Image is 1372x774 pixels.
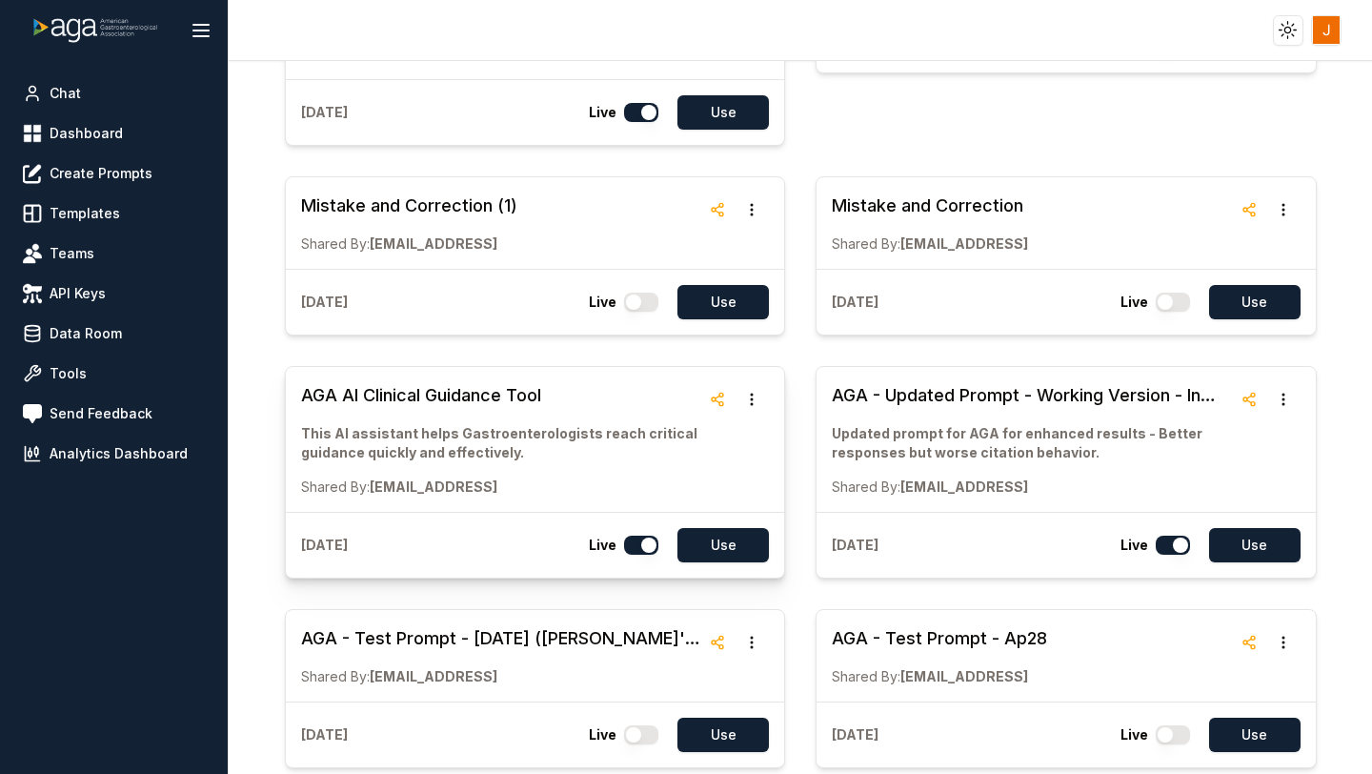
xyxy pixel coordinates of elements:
button: Use [1209,285,1301,319]
p: [EMAIL_ADDRESS] [301,667,701,686]
span: Create Prompts [50,164,152,183]
p: Live [589,536,616,555]
p: [DATE] [832,293,878,312]
a: Teams [15,236,212,271]
a: Mistake and CorrectionShared By:[EMAIL_ADDRESS] [832,193,1028,254]
span: Shared By: [301,235,370,252]
p: [DATE] [832,536,878,555]
a: AGA - Test Prompt - [DATE] ([PERSON_NAME]'s Edits) - better at citation, a bit robot and rigid.Sh... [301,625,701,686]
a: Use [666,528,769,562]
span: Data Room [50,324,122,343]
a: Analytics Dashboard [15,437,212,471]
span: Shared By: [301,668,370,684]
p: [EMAIL_ADDRESS] [832,478,1232,497]
p: Updated prompt for AGA for enhanced results - Better responses but worse citation behavior. [832,424,1232,462]
p: Live [1120,536,1148,555]
p: [EMAIL_ADDRESS] [301,234,517,254]
a: Send Feedback [15,397,212,431]
button: Use [677,285,769,319]
a: Use [666,285,769,319]
a: Dashboard [15,116,212,151]
p: [EMAIL_ADDRESS] [832,667,1047,686]
p: Live [1120,293,1148,312]
a: Use [1198,528,1301,562]
p: Live [589,725,616,744]
span: Dashboard [50,124,123,143]
span: Chat [50,84,81,103]
a: AGA AI Clinical Guidance ToolThis AI assistant helps Gastroenterologists reach critical guidance ... [301,382,701,497]
h3: AGA - Updated Prompt - Working Version - In Progress [832,382,1232,409]
p: [DATE] [301,293,348,312]
p: Live [589,103,616,122]
button: Use [1209,528,1301,562]
a: Templates [15,196,212,231]
button: Use [677,718,769,752]
span: Analytics Dashboard [50,444,188,463]
p: [DATE] [301,103,348,122]
span: API Keys [50,284,106,303]
button: Use [677,528,769,562]
a: Tools [15,356,212,391]
span: Shared By: [832,235,900,252]
a: AGA - Updated Prompt - Working Version - In ProgressUpdated prompt for AGA for enhanced results -... [832,382,1232,497]
a: Data Room [15,316,212,351]
h3: Mistake and Correction [832,193,1028,219]
h3: AGA - Test Prompt - [DATE] ([PERSON_NAME]'s Edits) - better at citation, a bit robot and rigid. [301,625,701,652]
p: This AI assistant helps Gastroenterologists reach critical guidance quickly and effectively. [301,424,701,462]
p: Live [1120,725,1148,744]
h3: AGA AI Clinical Guidance Tool [301,382,701,409]
img: feedback [23,404,42,423]
img: ACg8ocLn0HdG8OQKtxxsAaZE6qWdtt8gvzqePZPR29Bq4TgEr-DTug=s96-c [1313,16,1341,44]
button: Use [677,95,769,130]
span: Shared By: [832,668,900,684]
span: Teams [50,244,94,263]
button: Use [1209,718,1301,752]
a: Use [1198,285,1301,319]
span: Shared By: [301,479,370,495]
span: Shared By: [832,479,900,495]
h3: AGA - Test Prompt - Ap28 [832,625,1047,652]
h3: Mistake and Correction (1) [301,193,517,219]
p: [EMAIL_ADDRESS] [301,478,701,497]
span: Tools [50,364,87,383]
a: Mistake and Correction (1)Shared By:[EMAIL_ADDRESS] [301,193,517,254]
p: [DATE] [301,536,348,555]
a: AGA - Test Prompt - Ap28Shared By:[EMAIL_ADDRESS] [832,625,1047,686]
span: Send Feedback [50,404,152,423]
a: Use [666,718,769,752]
a: Chat [15,76,212,111]
a: Use [666,95,769,130]
p: [DATE] [832,725,878,744]
a: Use [1198,718,1301,752]
p: [DATE] [301,725,348,744]
a: API Keys [15,276,212,311]
span: Templates [50,204,120,223]
a: Create Prompts [15,156,212,191]
p: Live [589,293,616,312]
p: [EMAIL_ADDRESS] [832,234,1028,254]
